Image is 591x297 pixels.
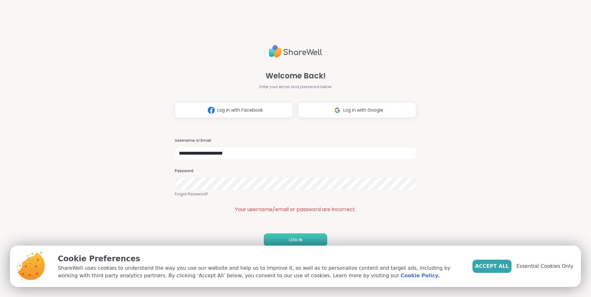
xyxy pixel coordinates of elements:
button: Log in with Facebook [175,102,293,118]
button: LOG IN [264,233,327,247]
span: Accept All [475,263,509,270]
span: Essential Cookies Only [516,263,573,270]
button: Log in with Google [298,102,416,118]
p: ShareWell uses cookies to understand the way you use our website and help us to improve it, as we... [58,264,462,279]
img: ShareWell Logomark [331,104,343,116]
span: Enter your email and password below [259,84,332,90]
span: Welcome Back! [266,70,326,82]
div: Your username/email or password are incorrect. [175,206,416,213]
img: ShareWell Logo [269,42,322,60]
span: Log in with Google [343,107,383,114]
img: ShareWell Logomark [205,104,217,116]
span: LOG IN [289,237,302,243]
h3: Username or Email [175,138,416,143]
a: Forgot Password? [175,191,416,197]
button: Accept All [472,260,511,273]
p: Cookie Preferences [58,253,462,264]
h3: Password [175,168,416,174]
a: Cookie Policy. [401,272,440,279]
span: Log in with Facebook [217,107,263,114]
